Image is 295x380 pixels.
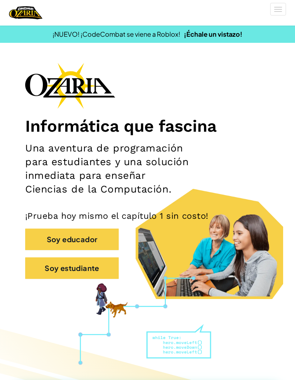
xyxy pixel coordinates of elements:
a: Ozaria by CodeCombat logo [9,5,42,20]
h2: Una aventura de programación para estudiantes y una solución inmediata para enseñar Ciencias de l... [25,141,189,196]
span: ¡NUEVO! ¡CodeCombat se viene a Roblox! [53,30,180,38]
img: Home [9,5,42,20]
button: Soy estudiante [25,257,119,279]
img: Ozaria branding logo [25,63,115,109]
h1: Informática que fascina [25,116,270,136]
a: ¡Échale un vistazo! [184,30,242,38]
button: Soy educador [25,229,119,250]
p: ¡Prueba hoy mismo el capítulo 1 sin costo! [25,211,270,221]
